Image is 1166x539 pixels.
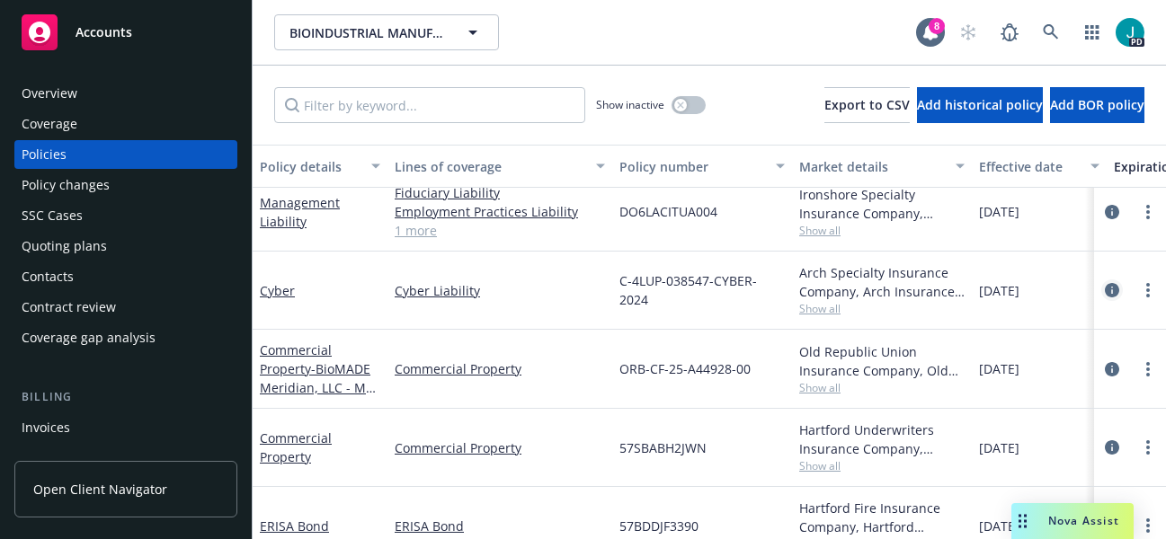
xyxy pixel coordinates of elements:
[1137,437,1159,458] a: more
[22,140,67,169] div: Policies
[1050,87,1144,123] button: Add BOR policy
[799,342,965,380] div: Old Republic Union Insurance Company, Old Republic General Insurance Group, Amwins
[1011,503,1034,539] div: Drag to move
[1074,14,1110,50] a: Switch app
[22,323,156,352] div: Coverage gap analysis
[395,157,585,176] div: Lines of coverage
[979,517,1019,535] span: [DATE]
[260,157,360,176] div: Policy details
[22,201,83,230] div: SSC Cases
[14,444,237,473] a: Billing updates
[799,185,965,223] div: Ironshore Specialty Insurance Company, Ironshore (Liberty Mutual), CRC Group
[14,232,237,261] a: Quoting plans
[1137,358,1159,380] a: more
[799,263,965,301] div: Arch Specialty Insurance Company, Arch Insurance Company, Coalition Insurance Solutions (MGA)
[612,145,792,188] button: Policy number
[799,499,965,536] div: Hartford Fire Insurance Company, Hartford Insurance Group
[395,281,605,300] a: Cyber Liability
[824,96,910,113] span: Export to CSV
[14,140,237,169] a: Policies
[992,14,1028,50] a: Report a Bug
[395,359,605,378] a: Commercial Property
[22,79,77,108] div: Overview
[14,262,237,291] a: Contacts
[619,438,707,457] span: 57SBABH2JWN
[260,360,376,415] span: - BioMADE Meridian, LLC - MN Property
[260,282,295,299] a: Cyber
[395,438,605,457] a: Commercial Property
[387,145,612,188] button: Lines of coverage
[274,14,499,50] button: BIOINDUSTRIAL MANUFACTURING AND DESIGN ECOSYSTEM
[1137,201,1159,223] a: more
[395,517,605,535] a: ERISA Bond
[22,293,116,322] div: Contract review
[979,281,1019,300] span: [DATE]
[76,25,132,40] span: Accounts
[289,23,445,42] span: BIOINDUSTRIAL MANUFACTURING AND DESIGN ECOSYSTEM
[22,444,112,473] div: Billing updates
[14,7,237,57] a: Accounts
[1033,14,1069,50] a: Search
[395,202,605,221] a: Employment Practices Liability
[917,87,1043,123] button: Add historical policy
[799,157,945,176] div: Market details
[619,359,751,378] span: ORB-CF-25-A44928-00
[14,388,237,406] div: Billing
[14,171,237,199] a: Policy changes
[792,145,972,188] button: Market details
[1101,201,1123,223] a: circleInformation
[979,359,1019,378] span: [DATE]
[824,87,910,123] button: Export to CSV
[14,201,237,230] a: SSC Cases
[1137,515,1159,536] a: more
[799,301,965,316] span: Show all
[22,171,110,199] div: Policy changes
[14,323,237,352] a: Coverage gap analysis
[619,202,717,221] span: DO6LACITUA004
[1011,503,1134,539] button: Nova Assist
[619,517,699,535] span: 57BDDJF3390
[395,183,605,202] a: Fiduciary Liability
[260,517,329,535] a: ERISA Bond
[799,380,965,395] span: Show all
[22,232,107,261] div: Quoting plans
[972,145,1107,188] button: Effective date
[950,14,986,50] a: Start snowing
[14,110,237,138] a: Coverage
[22,110,77,138] div: Coverage
[1048,513,1119,528] span: Nova Assist
[1101,279,1123,301] a: circleInformation
[253,145,387,188] button: Policy details
[929,18,945,34] div: 8
[979,202,1019,221] span: [DATE]
[619,271,785,309] span: C-4LUP-038547-CYBER-2024
[14,293,237,322] a: Contract review
[274,87,585,123] input: Filter by keyword...
[799,458,965,473] span: Show all
[596,97,664,112] span: Show inactive
[979,438,1019,457] span: [DATE]
[14,413,237,442] a: Invoices
[22,413,70,442] div: Invoices
[1050,96,1144,113] span: Add BOR policy
[1101,437,1123,458] a: circleInformation
[917,96,1043,113] span: Add historical policy
[260,429,332,465] a: Commercial Property
[260,194,340,230] a: Management Liability
[619,157,765,176] div: Policy number
[1137,279,1159,301] a: more
[22,262,74,291] div: Contacts
[14,79,237,108] a: Overview
[979,157,1080,176] div: Effective date
[33,480,167,499] span: Open Client Navigator
[799,223,965,238] span: Show all
[260,341,376,415] a: Commercial Property
[1116,18,1144,47] img: photo
[799,420,965,458] div: Hartford Underwriters Insurance Company, Hartford Insurance Group
[395,221,605,240] a: 1 more
[1101,358,1123,380] a: circleInformation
